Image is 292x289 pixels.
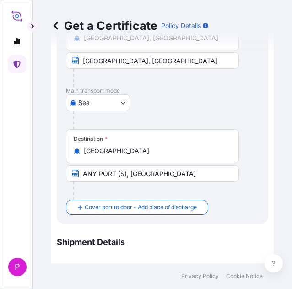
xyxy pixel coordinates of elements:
[57,229,268,255] p: Shipment Details
[66,52,239,69] input: Text to appear on certificate
[51,18,157,33] p: Get a Certificate
[78,98,90,107] span: Sea
[181,272,219,280] a: Privacy Policy
[66,200,208,215] button: Cover port to door - Add place of discharge
[226,272,263,280] a: Cookie Notice
[66,165,239,182] input: Text to appear on certificate
[66,94,130,111] button: Select transport
[85,203,197,212] span: Cover port to door - Add place of discharge
[15,262,20,272] span: P
[84,146,227,156] input: Destination
[66,87,259,94] p: Main transport mode
[161,21,201,30] p: Policy Details
[74,135,108,143] div: Destination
